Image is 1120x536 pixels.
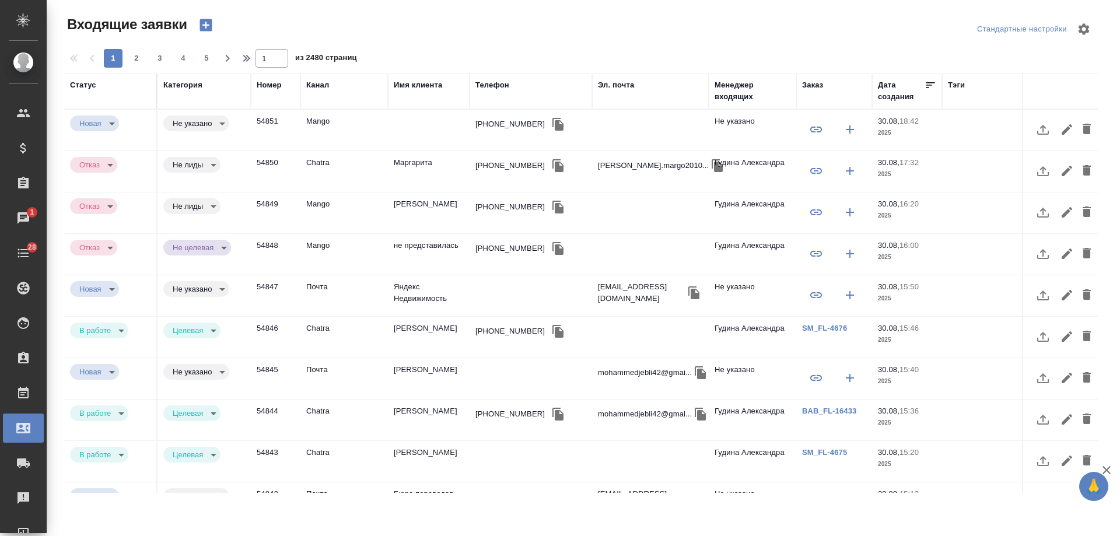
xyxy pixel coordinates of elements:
div: [PHONE_NUMBER] [475,160,545,171]
div: Новая [70,488,119,504]
td: Chatra [300,151,388,192]
td: Не указано [709,110,796,150]
p: 2025 [878,376,936,387]
td: Не указано [709,358,796,399]
button: Не указано [169,118,215,128]
button: Загрузить файл [1029,323,1057,351]
button: Удалить [1077,323,1097,351]
button: Удалить [1077,157,1097,185]
button: Редактировать [1057,405,1077,433]
td: Mango [300,192,388,233]
td: Гудина Александра [709,400,796,440]
div: Новая [70,115,119,131]
button: Привязать к существующему заказу [802,157,830,185]
a: 28 [3,239,44,268]
div: Новая [70,240,117,255]
button: Не лиды [169,160,206,170]
p: mohammedjebli42@gmai... [598,367,692,379]
button: Скопировать [549,323,567,340]
div: Новая [163,364,229,380]
button: Не указано [169,367,215,377]
p: 15:12 [900,489,919,498]
button: Отказ [76,243,103,253]
div: [PHONE_NUMBER] [475,243,545,254]
button: Привязать к существующему заказу [802,488,830,516]
button: 4 [174,49,192,68]
p: 30.08, [878,241,900,250]
div: Это спам, фрилансеры, текущие клиенты и т.д. [163,198,245,214]
button: Загрузить файл [1029,157,1057,185]
button: Загрузить файл [1029,364,1057,392]
button: Скопировать [549,405,567,423]
button: В работе [76,325,114,335]
td: 54844 [251,400,300,440]
p: 30.08, [878,365,900,374]
a: SM_FL-4675 [802,448,847,457]
button: Удалить [1077,364,1097,392]
span: 4 [174,52,192,64]
div: [PHONE_NUMBER] [475,408,545,420]
td: Не указано [709,482,796,523]
button: Загрузить файл [1029,488,1057,516]
button: Создать заказ [836,364,864,392]
div: Новая [163,405,220,421]
button: Скопировать [549,115,567,133]
td: 54846 [251,317,300,358]
td: 54849 [251,192,300,233]
span: 28 [21,241,43,253]
div: Новая [163,447,220,463]
div: [PHONE_NUMBER] [475,201,545,213]
a: SM_FL-4676 [802,324,847,332]
div: Новая [70,281,119,297]
button: Создать заказ [836,198,864,226]
button: В работе [76,408,114,418]
p: 15:40 [900,365,919,374]
td: Chatra [300,317,388,358]
p: 16:20 [900,199,919,208]
td: 54843 [251,441,300,482]
p: 30.08, [878,407,900,415]
button: Загрузить файл [1029,240,1057,268]
button: Создать заказ [836,281,864,309]
button: Привязать к существующему заказу [802,281,830,309]
button: Редактировать [1057,240,1077,268]
span: 5 [197,52,216,64]
td: [PERSON_NAME] [388,192,470,233]
button: Удалить [1077,198,1097,226]
td: 54845 [251,358,300,399]
button: Удалить [1077,115,1097,143]
button: Скопировать [692,364,709,381]
button: Редактировать [1057,115,1077,143]
button: 🙏 [1079,472,1108,501]
button: Редактировать [1057,364,1077,392]
div: Номер [257,79,282,91]
p: 18:42 [900,117,919,125]
span: 🙏 [1084,474,1104,499]
td: Гудина Александра [709,317,796,358]
p: 2025 [878,293,936,304]
button: 3 [150,49,169,68]
p: 2025 [878,417,936,429]
td: Маргарита [388,151,470,192]
td: Гудина Александра [709,234,796,275]
button: Не лиды [169,201,206,211]
button: Целевая [169,325,206,335]
span: Настроить таблицу [1070,15,1098,43]
button: Скопировать [549,240,567,257]
a: BAB_FL-16433 [802,407,856,415]
td: Бюро переводов [PERSON_NAME] [388,482,470,523]
button: Редактировать [1057,281,1077,309]
button: Отказ [76,160,103,170]
td: 54847 [251,275,300,316]
div: Дата создания [878,79,925,103]
div: Новая [70,447,128,463]
p: 17:32 [900,158,919,167]
div: split button [974,20,1070,38]
td: Mango [300,110,388,150]
td: Почта [300,358,388,399]
td: Гудина Александра [709,192,796,233]
span: Входящие заявки [64,15,187,34]
button: Удалить [1077,447,1097,475]
button: Скопировать [685,491,703,509]
button: Загрузить файл [1029,281,1057,309]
